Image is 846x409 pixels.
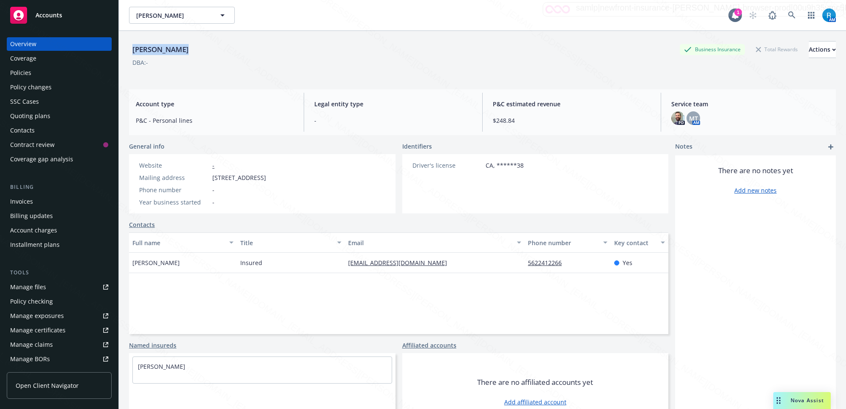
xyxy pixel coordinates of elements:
div: SSC Cases [10,95,39,108]
span: There are no notes yet [718,166,793,176]
span: Legal entity type [314,99,472,108]
a: Start snowing [744,7,761,24]
div: Manage exposures [10,309,64,323]
span: General info [129,142,165,151]
div: Tools [7,268,112,277]
div: [PERSON_NAME] [129,44,192,55]
a: Policy checking [7,295,112,308]
a: Billing updates [7,209,112,223]
span: Insured [240,258,262,267]
span: Accounts [36,12,62,19]
a: Coverage gap analysis [7,152,112,166]
span: Account type [136,99,294,108]
a: - [212,161,214,169]
div: Installment plans [10,238,60,251]
div: Full name [132,238,224,247]
a: Manage BORs [7,352,112,366]
div: Email [348,238,512,247]
div: Drag to move [773,392,784,409]
a: Invoices [7,195,112,208]
img: photo [822,8,836,22]
div: Billing [7,183,112,191]
a: Policies [7,66,112,80]
button: Actions [809,41,836,58]
div: Manage certificates [10,323,66,337]
div: Year business started [139,198,209,207]
a: 5622412266 [528,259,569,267]
span: $248.84 [493,116,651,125]
span: MT [689,114,698,123]
a: Account charges [7,224,112,237]
a: Add new notes [734,186,777,195]
div: Phone number [139,185,209,194]
div: Website [139,161,209,170]
a: Policy changes [7,80,112,94]
div: Quoting plans [10,109,50,123]
span: - [314,116,472,125]
button: Nova Assist [773,392,831,409]
a: Manage files [7,280,112,294]
div: Coverage [10,52,36,65]
div: Contract review [10,138,55,152]
div: Invoices [10,195,33,208]
div: Account charges [10,224,57,237]
a: Affiliated accounts [402,341,456,350]
img: photo [671,111,685,125]
span: Notes [675,142,692,152]
span: - [212,198,214,207]
span: Identifiers [402,142,432,151]
a: Manage certificates [7,323,112,337]
span: [STREET_ADDRESS] [212,173,266,182]
a: Accounts [7,3,112,27]
div: Title [240,238,332,247]
div: Total Rewards [752,44,802,55]
div: Manage claims [10,338,53,351]
a: Installment plans [7,238,112,251]
div: Contacts [10,124,35,137]
span: Yes [623,258,632,267]
div: Policy changes [10,80,52,94]
a: [PERSON_NAME] [138,362,185,370]
div: DBA: - [132,58,148,67]
a: Quoting plans [7,109,112,123]
span: There are no affiliated accounts yet [477,377,593,387]
a: Search [783,7,800,24]
div: 1 [734,8,742,16]
a: add [826,142,836,152]
span: Nova Assist [791,397,824,404]
a: Manage claims [7,338,112,351]
a: Contacts [7,124,112,137]
span: [PERSON_NAME] [136,11,209,20]
div: Mailing address [139,173,209,182]
span: P&C - Personal lines [136,116,294,125]
a: Contract review [7,138,112,152]
a: Report a Bug [764,7,781,24]
a: Coverage [7,52,112,65]
div: Manage files [10,280,46,294]
div: Policies [10,66,31,80]
a: SSC Cases [7,95,112,108]
div: Manage BORs [10,352,50,366]
a: Switch app [803,7,820,24]
button: Key contact [611,232,668,253]
div: Driver's license [412,161,482,170]
a: Named insureds [129,341,176,350]
button: [PERSON_NAME] [129,7,235,24]
span: Open Client Navigator [16,381,79,390]
button: Email [345,232,525,253]
a: Manage exposures [7,309,112,323]
a: Contacts [129,220,155,229]
a: Add affiliated account [504,398,566,406]
div: Key contact [614,238,656,247]
span: - [212,185,214,194]
div: Billing updates [10,209,53,223]
span: P&C estimated revenue [493,99,651,108]
span: [PERSON_NAME] [132,258,180,267]
a: [EMAIL_ADDRESS][DOMAIN_NAME] [348,259,454,267]
a: Overview [7,37,112,51]
div: Coverage gap analysis [10,152,73,166]
button: Phone number [525,232,611,253]
div: Policy checking [10,295,53,308]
